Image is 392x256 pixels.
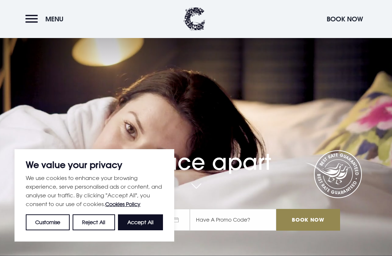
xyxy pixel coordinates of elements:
[26,160,163,169] p: We value your privacy
[184,7,205,31] img: Clandeboye Lodge
[118,214,163,230] button: Accept All
[73,214,115,230] button: Reject All
[26,214,70,230] button: Customise
[105,201,140,207] a: Cookies Policy
[25,11,67,27] button: Menu
[52,134,340,175] h1: A place apart
[323,11,367,27] button: Book Now
[15,149,174,242] div: We value your privacy
[276,209,340,231] input: Book Now
[45,15,64,23] span: Menu
[190,209,276,231] input: Have A Promo Code?
[26,173,163,209] p: We use cookies to enhance your browsing experience, serve personalised ads or content, and analys...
